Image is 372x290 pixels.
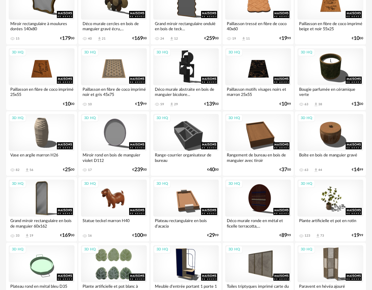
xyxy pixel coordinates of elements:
[169,102,174,107] span: Download icon
[154,246,171,254] div: 3D HQ
[81,151,147,164] div: Miroir rond en bois de manguier violet D112
[16,37,20,41] div: 15
[160,102,164,106] div: 59
[16,168,20,172] div: 82
[81,114,99,122] div: 3D HQ
[78,111,149,176] a: 3D HQ Miroir rond en bois de manguier violet D112 17 €23900
[81,49,99,57] div: 3D HQ
[81,180,99,188] div: 3D HQ
[226,114,243,122] div: 3D HQ
[318,102,322,106] div: 38
[279,102,291,106] div: € 99
[297,151,363,164] div: Boîte en bois de manguier gravé
[60,233,75,238] div: € 00
[281,36,287,41] span: 19
[25,168,30,173] span: Download icon
[62,36,71,41] span: 179
[132,233,147,238] div: € 00
[297,20,363,33] div: Paillasson en fibre de coco imprimé beige et noir 55x25
[206,102,215,106] span: 139
[298,49,315,57] div: 3D HQ
[151,177,222,241] a: 3D HQ Plateau rectangulaire en bois d'acacia €2999
[9,217,75,229] div: Grand miroir rectangulaire en bois de manguier 60x162
[16,234,20,238] div: 33
[153,20,219,33] div: Grand miroir rectangulaire ondulé en bois de teck...
[295,46,366,110] a: 3D HQ Bougie parfumée en céramique verte 63 Download icon 38 €1300
[354,233,359,238] span: 19
[134,168,143,172] span: 239
[209,233,215,238] span: 29
[314,168,318,173] span: Download icon
[65,168,71,172] span: 25
[226,246,243,254] div: 3D HQ
[9,180,26,188] div: 3D HQ
[223,111,294,176] a: 3D HQ Rangement de bureau en bois de manguier avec tiroir €3700
[137,102,143,106] span: 19
[153,151,219,164] div: Range-courrier organisateur de bureau
[9,246,26,254] div: 3D HQ
[6,111,77,176] a: 3D HQ Vase en argile marron H26 82 Download icon 56 €2500
[60,36,75,41] div: € 00
[209,168,215,172] span: 40
[246,37,250,41] div: 11
[63,168,75,172] div: € 00
[88,234,92,238] div: 16
[30,234,33,238] div: 19
[154,49,171,57] div: 3D HQ
[298,180,315,188] div: 3D HQ
[204,36,219,41] div: € 00
[223,46,294,110] a: 3D HQ Paillasson motifs visages noirs et marron 25x55 €1099
[305,102,308,106] div: 63
[9,49,26,57] div: 3D HQ
[132,36,147,41] div: € 00
[153,217,219,229] div: Plateau rectangulaire en bois d'acacia
[223,177,294,241] a: 3D HQ Déco murale ronde en métal et ficelle terracotta,... €8999
[78,177,149,241] a: 3D HQ Statue teckel marron H40 16 €10000
[204,102,219,106] div: € 00
[225,20,291,33] div: Paillasson tressé en fibre de coco 40x60
[298,114,315,122] div: 3D HQ
[305,168,308,172] div: 63
[30,168,33,172] div: 56
[88,168,92,172] div: 17
[151,111,222,176] a: 3D HQ Range-courrier organisateur de bureau €4000
[65,102,71,106] span: 10
[281,168,287,172] span: 37
[169,36,174,41] span: Download icon
[315,233,320,238] span: Download icon
[154,114,171,122] div: 3D HQ
[6,177,77,241] a: 3D HQ Grand miroir rectangulaire en bois de manguier 60x162 33 Download icon 19 €16900
[226,180,243,188] div: 3D HQ
[225,217,291,229] div: Déco murale ronde en métal et ficelle terracotta,...
[225,151,291,164] div: Rangement de bureau en bois de manguier avec tiroir
[241,36,246,41] span: Download icon
[174,102,178,106] div: 29
[226,49,243,57] div: 3D HQ
[279,233,291,238] div: € 99
[354,36,359,41] span: 10
[78,46,149,110] a: 3D HQ Paillasson en fibre de coco imprimé noir et gris 45x75 10 €1999
[62,233,71,238] span: 169
[279,168,291,172] div: € 00
[81,246,99,254] div: 3D HQ
[25,233,30,238] span: Download icon
[354,102,359,106] span: 13
[9,20,75,33] div: Miroir rectangulaire à moulures dorées 140x80
[160,37,164,41] div: 24
[206,36,215,41] span: 259
[232,37,236,41] div: 19
[81,217,147,229] div: Statue teckel marron H40
[320,234,324,238] div: 73
[88,37,92,41] div: 40
[352,168,363,172] div: € 99
[88,102,92,106] div: 10
[295,111,366,176] a: 3D HQ Boîte en bois de manguier gravé 63 Download icon 44 €1499
[97,36,102,41] span: Download icon
[134,233,143,238] span: 100
[6,46,77,110] a: 3D HQ Paillasson en fibre de coco imprimé 25x55 €1000
[81,20,147,33] div: Déco murale cercles en bois de manguier gravé écru,...
[225,85,291,98] div: Paillasson motifs visages noirs et marron 25x55
[281,233,287,238] span: 89
[81,85,147,98] div: Paillasson en fibre de coco imprimé noir et gris 45x75
[9,114,26,122] div: 3D HQ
